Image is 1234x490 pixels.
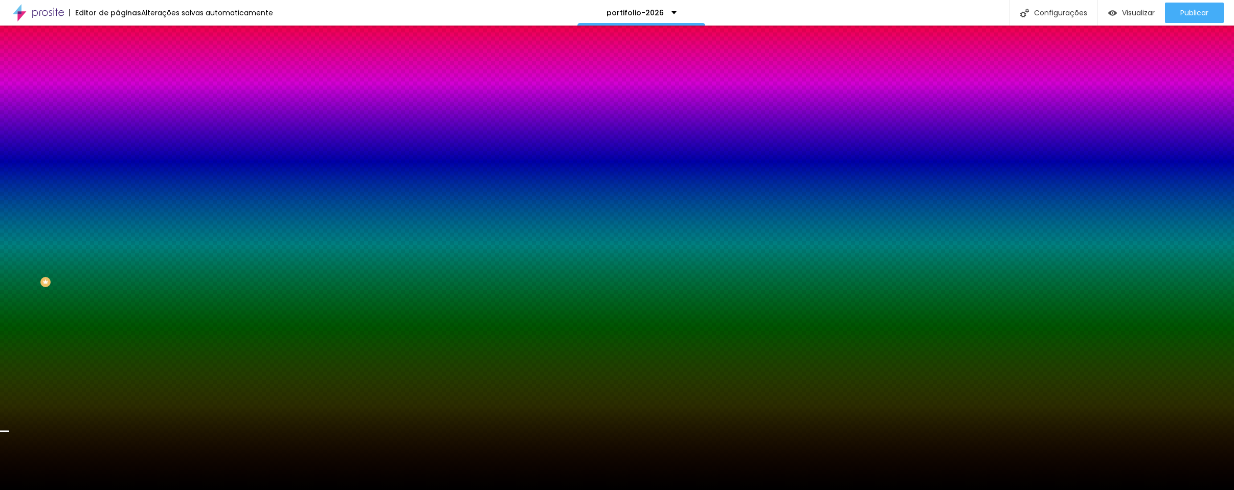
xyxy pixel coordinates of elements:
div: Alterações salvas automaticamente [141,9,273,16]
button: Publicar [1165,3,1224,23]
div: Editor de páginas [69,9,141,16]
span: Visualizar [1122,9,1155,17]
p: portifolio-2026 [607,9,664,16]
button: Visualizar [1098,3,1165,23]
img: view-1.svg [1108,9,1117,17]
img: Icone [1020,9,1029,17]
span: Publicar [1180,9,1208,17]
